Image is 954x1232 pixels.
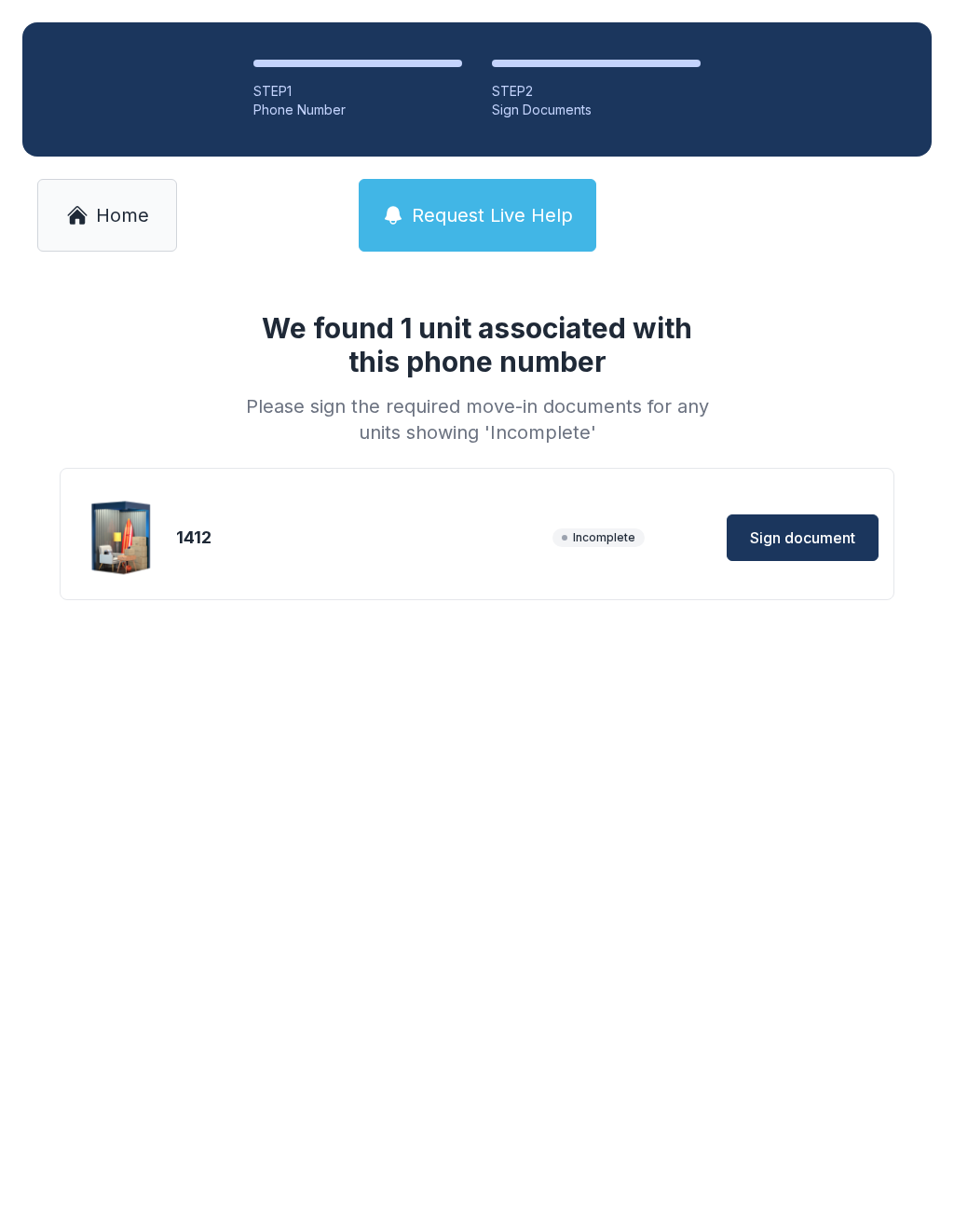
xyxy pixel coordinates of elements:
[750,527,855,549] span: Sign document
[552,528,645,547] span: Incomplete
[253,82,462,101] div: STEP 1
[238,311,715,378] h1: We found 1 unit associated with this phone number
[253,101,462,119] div: Phone Number
[492,82,701,101] div: STEP 2
[492,101,701,119] div: Sign Documents
[238,393,715,445] div: Please sign the required move-in documents for any units showing 'Incomplete'
[176,525,545,551] div: 1412
[412,202,573,228] span: Request Live Help
[96,202,149,228] span: Home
